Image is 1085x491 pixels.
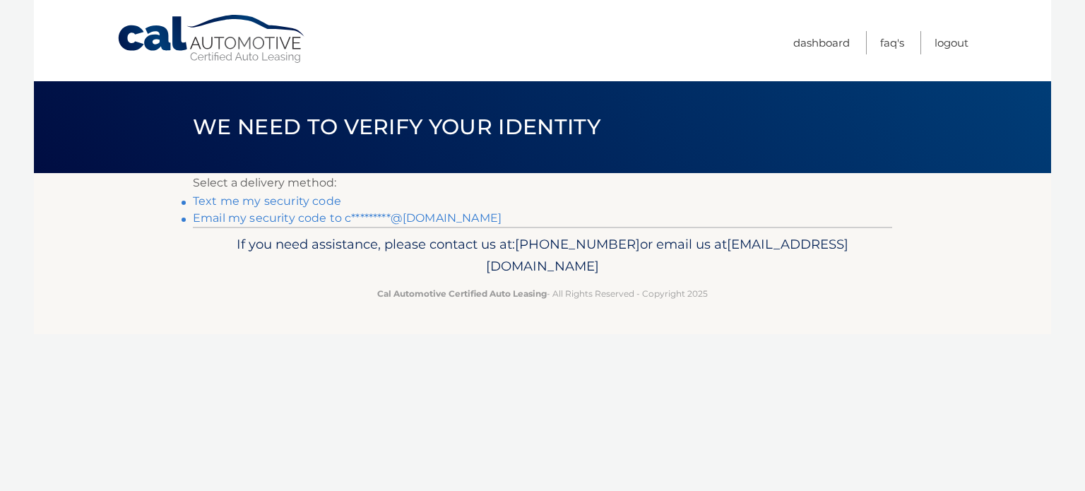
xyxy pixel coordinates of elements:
span: [PHONE_NUMBER] [515,236,640,252]
a: Email my security code to c*********@[DOMAIN_NAME] [193,211,502,225]
a: Cal Automotive [117,14,307,64]
a: Logout [935,31,968,54]
strong: Cal Automotive Certified Auto Leasing [377,288,547,299]
a: Dashboard [793,31,850,54]
p: - All Rights Reserved - Copyright 2025 [202,286,883,301]
span: We need to verify your identity [193,114,600,140]
p: If you need assistance, please contact us at: or email us at [202,233,883,278]
a: FAQ's [880,31,904,54]
a: Text me my security code [193,194,341,208]
p: Select a delivery method: [193,173,892,193]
